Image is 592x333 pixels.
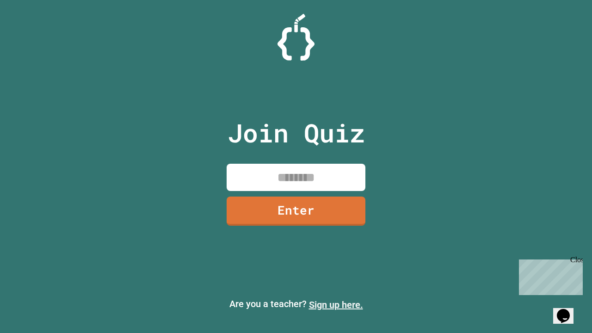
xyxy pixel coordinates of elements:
iframe: chat widget [553,296,583,324]
a: Enter [227,197,365,226]
a: Sign up here. [309,299,363,310]
div: Chat with us now!Close [4,4,64,59]
img: Logo.svg [277,14,314,61]
iframe: chat widget [515,256,583,295]
p: Join Quiz [228,114,365,152]
p: Are you a teacher? [7,297,585,312]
